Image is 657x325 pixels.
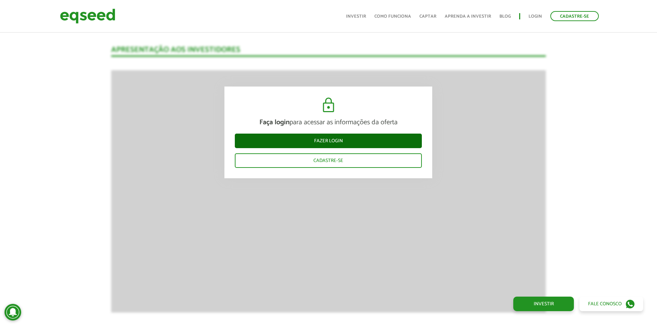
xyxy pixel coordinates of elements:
[419,14,436,19] a: Captar
[374,14,411,19] a: Como funciona
[579,297,643,311] a: Fale conosco
[320,97,337,114] img: cadeado.svg
[550,11,599,21] a: Cadastre-se
[60,7,115,25] img: EqSeed
[235,118,422,127] p: para acessar as informações da oferta
[513,297,574,311] a: Investir
[445,14,491,19] a: Aprenda a investir
[259,117,290,128] strong: Faça login
[529,14,542,19] a: Login
[499,14,511,19] a: Blog
[235,134,422,148] a: Fazer login
[235,153,422,168] a: Cadastre-se
[346,14,366,19] a: Investir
